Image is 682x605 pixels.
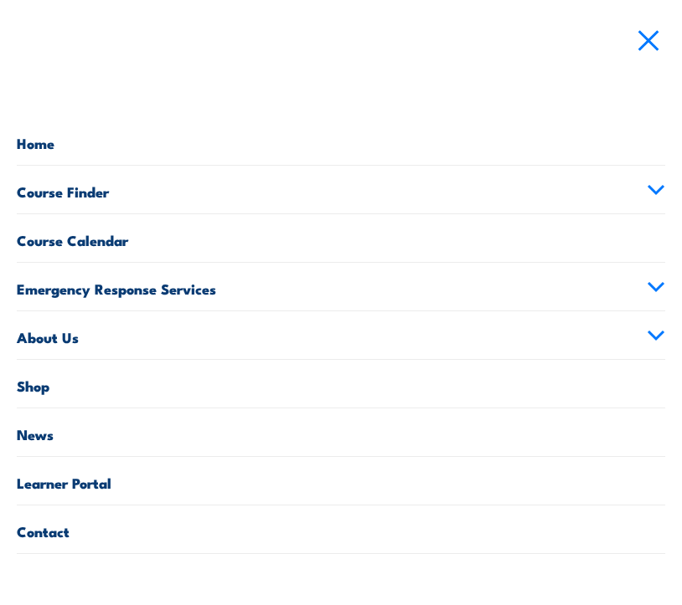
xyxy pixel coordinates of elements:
[17,457,665,505] a: Learner Portal
[17,214,665,262] a: Course Calendar
[17,117,665,165] a: Home
[17,408,665,456] a: News
[17,166,665,213] a: Course Finder
[17,360,665,408] a: Shop
[17,263,665,310] a: Emergency Response Services
[17,311,665,359] a: About Us
[17,505,665,553] a: Contact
